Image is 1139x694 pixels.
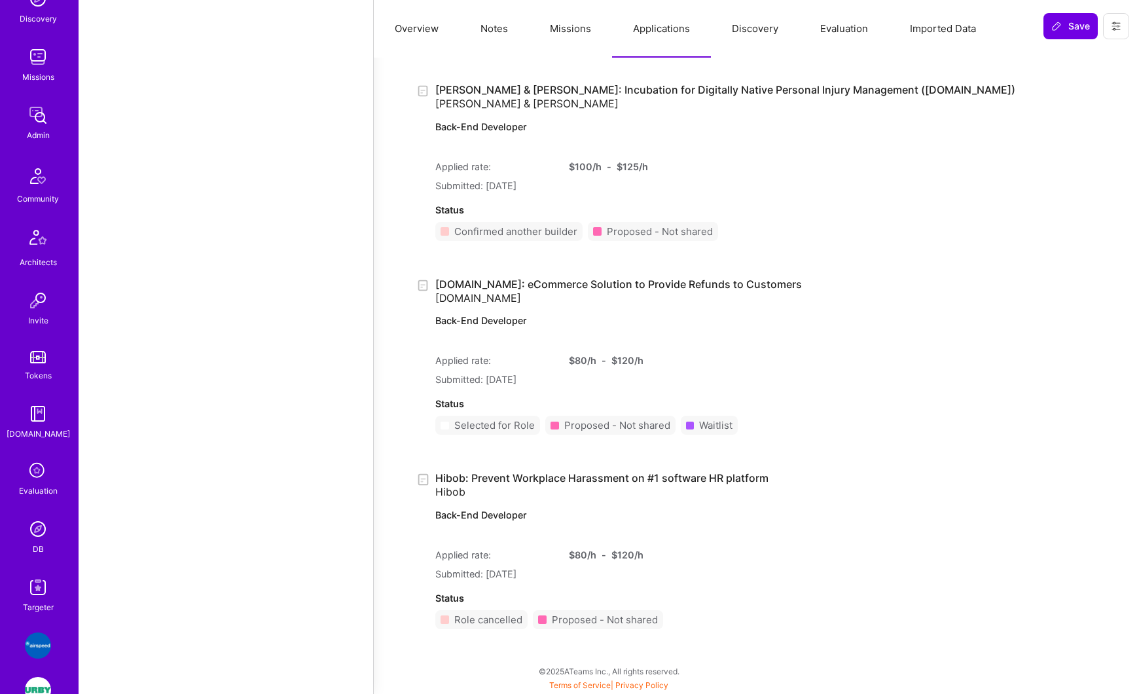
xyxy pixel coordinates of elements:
[25,401,51,427] img: guide book
[435,291,521,304] span: [DOMAIN_NAME]
[435,160,553,173] div: Applied rate:
[552,613,658,627] div: Proposed - Not shared
[20,12,57,26] div: Discovery
[28,314,48,327] div: Invite
[79,655,1139,687] div: © 2025 ATeams Inc., All rights reserved.
[20,255,57,269] div: Architects
[435,314,802,327] p: Back-End Developer
[602,548,606,562] div: -
[23,600,54,614] div: Targeter
[435,373,802,386] div: Submitted: [DATE]
[25,516,51,542] img: Admin Search
[27,128,50,142] div: Admin
[435,203,1015,217] div: Status
[22,70,54,84] div: Missions
[435,97,619,110] span: [PERSON_NAME] & [PERSON_NAME]
[435,83,1015,139] a: [PERSON_NAME] & [PERSON_NAME]: Incubation for Digitally Native Personal Injury Management ([DOMAI...
[549,680,611,690] a: Terms of Service
[19,484,58,498] div: Evaluation
[416,84,431,99] i: icon Application
[22,224,54,255] img: Architects
[615,680,668,690] a: Privacy Policy
[435,278,802,333] a: [DOMAIN_NAME]: eCommerce Solution to Provide Refunds to Customers[DOMAIN_NAME]Back-End Developer
[435,509,781,522] p: Back-End Developer
[7,427,70,441] div: [DOMAIN_NAME]
[454,613,522,627] div: Role cancelled
[435,485,465,498] span: Hibob
[617,160,648,173] div: $ 125 /h
[416,471,435,486] div: Created
[416,278,431,293] i: icon Application
[611,548,643,562] div: $ 120 /h
[607,160,611,173] div: -
[25,369,52,382] div: Tokens
[435,548,553,562] div: Applied rate:
[435,567,781,581] div: Submitted: [DATE]
[25,632,51,659] img: Airspeed: A platform to help employees feel more connected and celebrated
[454,418,535,432] div: Selected for Role
[569,354,596,367] div: $ 80 /h
[25,574,51,600] img: Skill Targeter
[25,102,51,128] img: admin teamwork
[454,225,577,238] div: Confirmed another builder
[25,287,51,314] img: Invite
[564,418,670,432] div: Proposed - Not shared
[25,44,51,70] img: teamwork
[435,354,553,367] div: Applied rate:
[435,120,1015,134] p: Back-End Developer
[435,591,781,605] div: Status
[435,397,802,411] div: Status
[33,542,44,556] div: DB
[1043,13,1098,39] button: Save
[416,472,431,487] i: icon Application
[22,160,54,192] img: Community
[435,179,1015,192] div: Submitted: [DATE]
[416,278,435,293] div: Shortlist
[549,680,668,690] span: |
[17,192,59,206] div: Community
[435,471,781,527] a: Hibob: Prevent Workplace Harassment on #1 software HR platformHibobBack-End Developer
[416,83,435,98] div: Created
[26,459,50,484] i: icon SelectionTeam
[1051,20,1090,33] span: Save
[30,351,46,363] img: tokens
[569,160,602,173] div: $ 100 /h
[699,418,732,432] div: Waitlist
[22,632,54,659] a: Airspeed: A platform to help employees feel more connected and celebrated
[611,354,643,367] div: $ 120 /h
[607,225,713,238] div: Proposed - Not shared
[602,354,606,367] div: -
[569,548,596,562] div: $ 80 /h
